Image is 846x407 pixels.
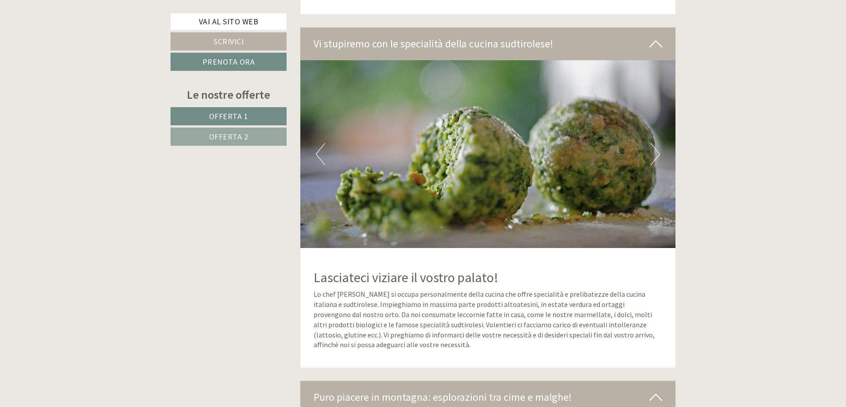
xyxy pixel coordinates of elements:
[171,32,287,50] a: Scrivici
[171,53,287,71] a: Prenota ora
[314,270,663,285] h2: Lasciateci viziare il vostro palato!
[13,43,130,49] small: 09:17
[314,289,663,350] p: Lo chef [PERSON_NAME] si occupa personalmente della cucina che offre specialità e prelibatezze de...
[155,7,194,22] div: martedì
[7,24,135,51] div: Buon giorno, come possiamo aiutarla?
[13,26,130,33] div: Inso Sonnenheim
[171,86,287,103] div: Le nostre offerte
[316,143,325,165] button: Previous
[303,231,349,249] button: Invia
[209,111,248,121] span: Offerta 1
[171,13,287,30] a: Vai al sito web
[209,132,248,142] span: Offerta 2
[300,27,676,60] div: Vi stupiremo con le specialità della cucina sudtirolese!
[651,143,660,165] button: Next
